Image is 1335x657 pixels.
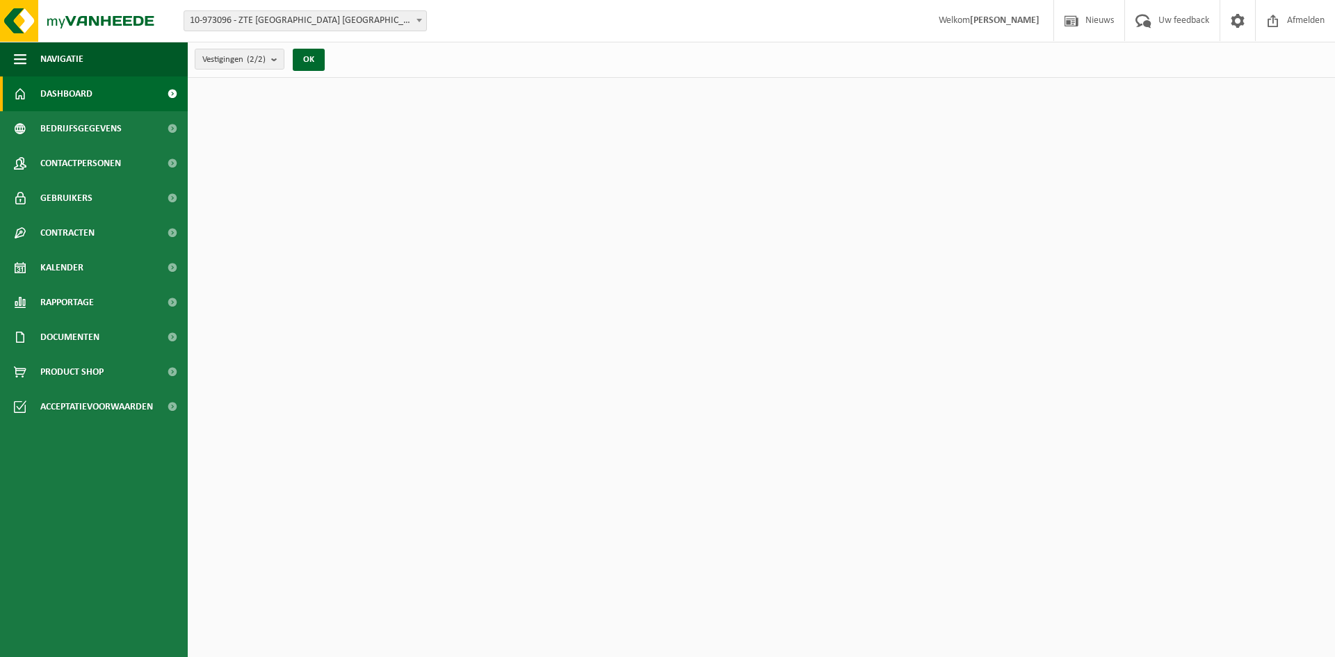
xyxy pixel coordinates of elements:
[202,49,266,70] span: Vestigingen
[40,146,121,181] span: Contactpersonen
[40,181,92,216] span: Gebruikers
[184,10,427,31] span: 10-973096 - ZTE BELGIUM NV - WOLUWE-SAINT-LAMBERT
[184,11,426,31] span: 10-973096 - ZTE BELGIUM NV - WOLUWE-SAINT-LAMBERT
[247,55,266,64] count: (2/2)
[40,389,153,424] span: Acceptatievoorwaarden
[293,49,325,71] button: OK
[40,76,92,111] span: Dashboard
[40,285,94,320] span: Rapportage
[970,15,1039,26] strong: [PERSON_NAME]
[40,216,95,250] span: Contracten
[195,49,284,70] button: Vestigingen(2/2)
[40,42,83,76] span: Navigatie
[40,320,99,355] span: Documenten
[40,250,83,285] span: Kalender
[40,355,104,389] span: Product Shop
[40,111,122,146] span: Bedrijfsgegevens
